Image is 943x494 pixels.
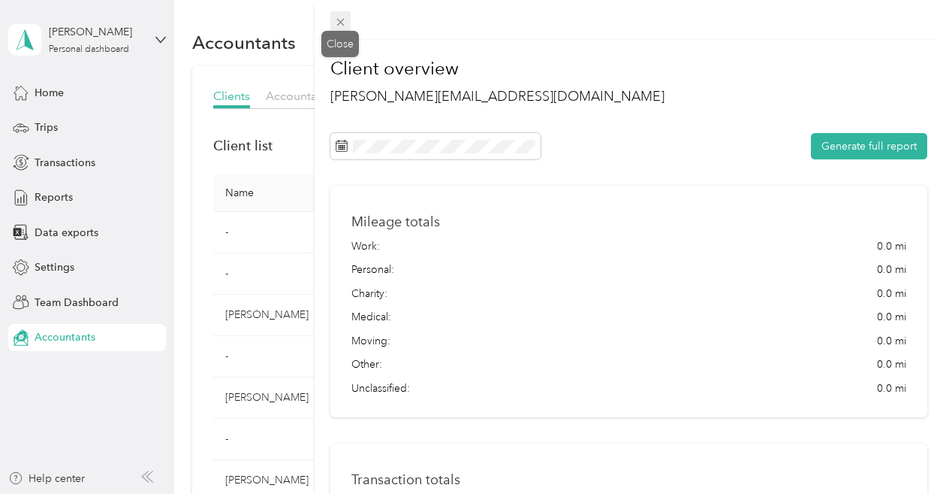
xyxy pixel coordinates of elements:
[330,50,927,86] h1: Client overview
[351,286,387,302] span: Charity:
[877,262,906,277] span: 0.0 mi
[877,309,906,325] span: 0.0 mi
[351,214,906,230] h1: Mileage totals
[859,410,943,494] iframe: Everlance-gr Chat Button Frame
[351,356,382,372] span: Other:
[877,380,906,396] span: 0.0 mi
[321,31,359,57] div: Close
[351,262,394,277] span: Personal:
[330,86,927,107] h2: [PERSON_NAME][EMAIL_ADDRESS][DOMAIN_NAME]
[877,356,906,372] span: 0.0 mi
[351,238,380,254] span: Work:
[351,333,390,349] span: Moving:
[351,380,410,396] span: Unclassified:
[811,133,927,159] button: Generate full report
[877,238,906,254] span: 0.0 mi
[877,286,906,302] span: 0.0 mi
[877,333,906,349] span: 0.0 mi
[351,472,906,488] h1: Transaction totals
[351,309,391,325] span: Medical:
